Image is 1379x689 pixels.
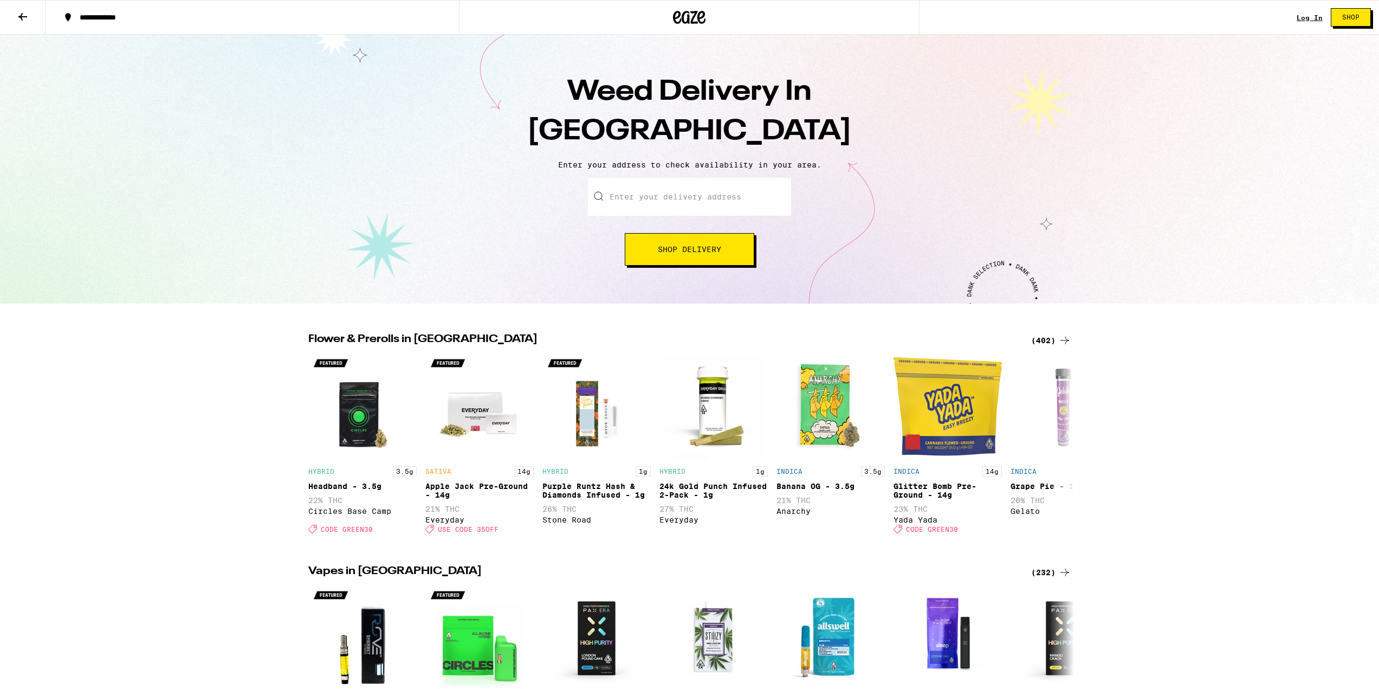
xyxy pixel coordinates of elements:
[1011,352,1119,461] img: Gelato - Grape Pie - 1g
[1011,507,1119,516] div: Gelato
[393,466,417,476] p: 3.5g
[542,516,651,524] div: Stone Road
[906,525,958,532] span: CODE GREEN30
[542,505,651,513] p: 26% THC
[776,507,885,516] div: Anarchy
[308,352,417,539] div: Open page for Headband - 3.5g from Circles Base Camp
[500,73,879,152] h1: Weed Delivery In
[425,468,451,475] p: SATIVA
[894,352,1002,539] div: Open page for Glitter Bomb Pre-Ground - 14g from Yada Yada
[1011,468,1037,475] p: INDICA
[1031,334,1071,347] a: (402)
[894,352,1002,461] img: Yada Yada - Glitter Bomb Pre-Ground - 14g
[11,160,1368,169] p: Enter your address to check availability in your area.
[894,482,1002,499] div: Glitter Bomb Pre-Ground - 14g
[1323,8,1379,27] a: Shop
[1011,496,1119,505] p: 20% THC
[527,118,852,146] span: [GEOGRAPHIC_DATA]
[588,178,791,216] input: Enter your delivery address
[308,468,334,475] p: HYBRID
[425,352,534,461] img: Everyday - Apple Jack Pre-Ground - 14g
[776,468,802,475] p: INDICA
[659,352,768,461] img: Everyday - 24k Gold Punch Infused 2-Pack - 1g
[776,482,885,491] div: Banana OG - 3.5g
[438,525,498,532] span: USE CODE 35OFF
[659,468,685,475] p: HYBRID
[308,334,1018,347] h2: Flower & Prerolls in [GEOGRAPHIC_DATA]
[321,525,373,532] span: CODE GREEN30
[1297,14,1323,21] a: Log In
[982,466,1002,476] p: 14g
[659,352,768,539] div: Open page for 24k Gold Punch Infused 2-Pack - 1g from Everyday
[658,246,721,253] span: Shop Delivery
[542,352,651,539] div: Open page for Purple Runtz Hash & Diamonds Infused - 1g from Stone Road
[308,352,417,461] img: Circles Base Camp - Headband - 3.5g
[308,496,417,505] p: 22% THC
[636,466,651,476] p: 1g
[1031,566,1071,579] a: (232)
[1342,14,1359,21] span: Shop
[308,566,1018,579] h2: Vapes in [GEOGRAPHIC_DATA]
[659,516,768,524] div: Everyday
[1331,8,1371,27] button: Shop
[308,482,417,491] div: Headband - 3.5g
[425,516,534,524] div: Everyday
[659,482,768,499] div: 24k Gold Punch Infused 2-Pack - 1g
[425,482,534,499] div: Apple Jack Pre-Ground - 14g
[542,468,568,475] p: HYBRID
[894,505,1002,513] p: 23% THC
[1011,352,1119,539] div: Open page for Grape Pie - 1g from Gelato
[861,466,885,476] p: 3.5g
[776,352,885,461] img: Anarchy - Banana OG - 3.5g
[776,352,885,539] div: Open page for Banana OG - 3.5g from Anarchy
[625,233,754,266] button: Shop Delivery
[659,505,768,513] p: 27% THC
[425,352,534,539] div: Open page for Apple Jack Pre-Ground - 14g from Everyday
[514,466,534,476] p: 14g
[753,466,768,476] p: 1g
[1011,482,1119,491] div: Grape Pie - 1g
[776,496,885,505] p: 21% THC
[894,516,1002,524] div: Yada Yada
[308,507,417,516] div: Circles Base Camp
[425,505,534,513] p: 21% THC
[542,482,651,499] div: Purple Runtz Hash & Diamonds Infused - 1g
[542,352,651,461] img: Stone Road - Purple Runtz Hash & Diamonds Infused - 1g
[894,468,920,475] p: INDICA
